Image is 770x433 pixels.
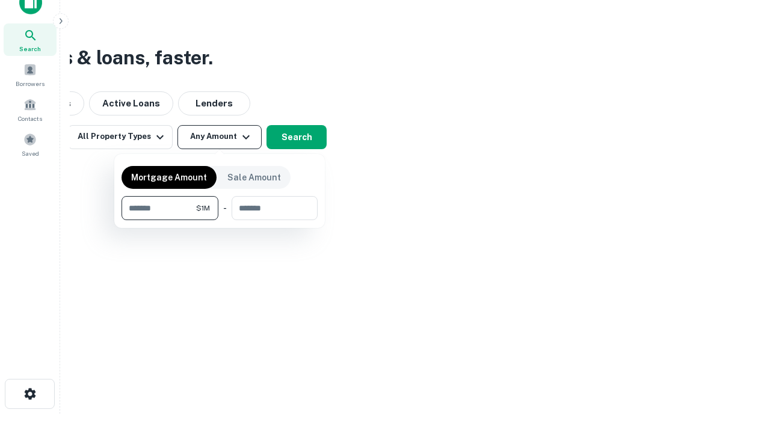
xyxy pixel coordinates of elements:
[131,171,207,184] p: Mortgage Amount
[227,171,281,184] p: Sale Amount
[710,337,770,395] iframe: Chat Widget
[196,203,210,213] span: $1M
[223,196,227,220] div: -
